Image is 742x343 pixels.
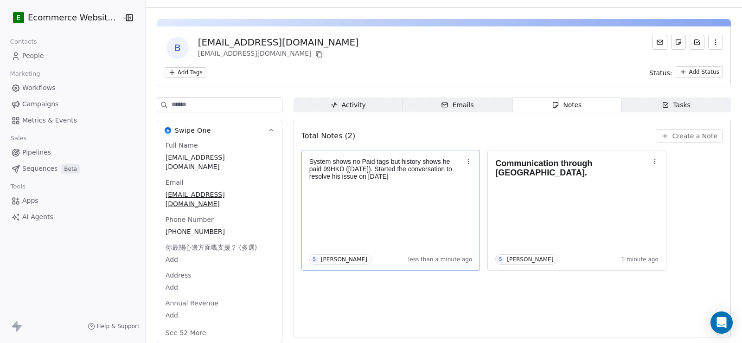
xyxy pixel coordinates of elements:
[6,180,29,194] span: Tools
[22,212,53,222] span: AI Agents
[6,67,44,81] span: Marketing
[22,99,58,109] span: Campaigns
[165,127,171,134] img: Swipe One
[166,255,274,264] span: Add
[649,68,672,78] span: Status:
[22,51,44,61] span: People
[164,271,193,280] span: Address
[157,141,282,343] div: Swipe OneSwipe One
[6,131,31,145] span: Sales
[656,129,723,142] button: Create a Note
[7,161,138,176] a: SequencesBeta
[164,215,216,224] span: Phone Number
[175,126,211,135] span: Swipe One
[157,120,282,141] button: Swipe OneSwipe One
[313,256,316,263] div: S
[28,12,119,24] span: Ecommerce Website Builder
[164,243,259,252] span: 你最關心邊方面嘅支援？ (多選)
[22,83,56,93] span: Workflows
[165,67,206,78] button: Add Tags
[7,48,138,64] a: People
[166,37,189,59] span: b
[198,36,359,49] div: [EMAIL_ADDRESS][DOMAIN_NAME]
[495,159,649,177] h1: Communication through [GEOGRAPHIC_DATA].
[441,100,473,110] div: Emails
[7,145,138,160] a: Pipelines
[331,100,366,110] div: Activity
[507,256,553,263] div: [PERSON_NAME]
[7,80,138,96] a: Workflows
[166,190,274,208] span: [EMAIL_ADDRESS][DOMAIN_NAME]
[6,35,41,49] span: Contacts
[160,324,212,341] button: See 52 More
[662,100,691,110] div: Tasks
[321,256,367,263] div: [PERSON_NAME]
[166,283,274,292] span: Add
[7,209,138,225] a: AI Agents
[408,256,472,263] span: less than a minute ago
[7,193,138,208] a: Apps
[166,153,274,171] span: [EMAIL_ADDRESS][DOMAIN_NAME]
[22,116,77,125] span: Metrics & Events
[22,148,51,157] span: Pipelines
[621,256,659,263] span: 1 minute ago
[97,323,140,330] span: Help & Support
[17,13,21,22] span: E
[7,113,138,128] a: Metrics & Events
[22,164,58,174] span: Sequences
[164,178,185,187] span: Email
[710,311,733,334] div: Open Intercom Messenger
[198,49,359,60] div: [EMAIL_ADDRESS][DOMAIN_NAME]
[499,256,502,263] div: S
[676,66,723,78] button: Add Status
[164,141,200,150] span: Full Name
[309,158,463,180] p: System shows no Paid tags but history shows he paid 99HKD ([DATE]). Started the conversation to r...
[166,311,274,320] span: Add
[301,130,355,142] span: Total Notes (2)
[61,164,80,174] span: Beta
[11,10,115,26] button: EEcommerce Website Builder
[7,97,138,112] a: Campaigns
[88,323,140,330] a: Help & Support
[164,298,220,308] span: Annual Revenue
[166,227,274,236] span: [PHONE_NUMBER]
[22,196,38,206] span: Apps
[672,131,717,141] span: Create a Note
